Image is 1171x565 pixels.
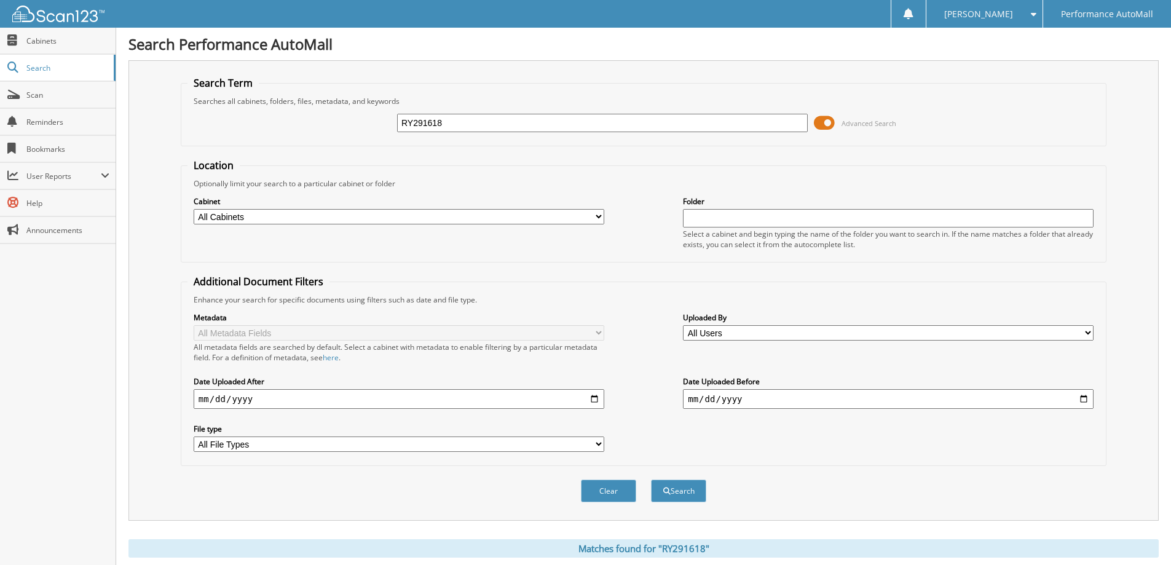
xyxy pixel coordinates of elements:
[26,36,109,46] span: Cabinets
[194,196,604,207] label: Cabinet
[194,376,604,387] label: Date Uploaded After
[26,171,101,181] span: User Reports
[26,198,109,208] span: Help
[842,119,896,128] span: Advanced Search
[128,34,1159,54] h1: Search Performance AutoMall
[683,312,1094,323] label: Uploaded By
[187,275,329,288] legend: Additional Document Filters
[683,389,1094,409] input: end
[581,480,636,502] button: Clear
[683,229,1094,250] div: Select a cabinet and begin typing the name of the folder you want to search in. If the name match...
[651,480,706,502] button: Search
[26,63,108,73] span: Search
[26,90,109,100] span: Scan
[187,159,240,172] legend: Location
[683,196,1094,207] label: Folder
[26,117,109,127] span: Reminders
[187,294,1100,305] div: Enhance your search for specific documents using filters such as date and file type.
[194,312,604,323] label: Metadata
[26,144,109,154] span: Bookmarks
[944,10,1013,18] span: [PERSON_NAME]
[683,376,1094,387] label: Date Uploaded Before
[194,389,604,409] input: start
[194,424,604,434] label: File type
[194,342,604,363] div: All metadata fields are searched by default. Select a cabinet with metadata to enable filtering b...
[1061,10,1153,18] span: Performance AutoMall
[323,352,339,363] a: here
[12,6,104,22] img: scan123-logo-white.svg
[128,539,1159,558] div: Matches found for "RY291618"
[187,96,1100,106] div: Searches all cabinets, folders, files, metadata, and keywords
[187,76,259,90] legend: Search Term
[187,178,1100,189] div: Optionally limit your search to a particular cabinet or folder
[26,225,109,235] span: Announcements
